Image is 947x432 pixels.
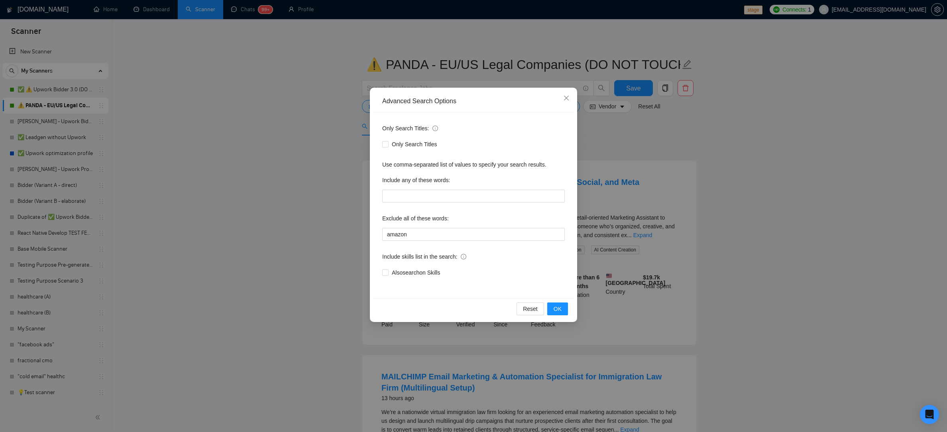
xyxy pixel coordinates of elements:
[382,252,466,261] span: Include skills list in the search:
[517,302,544,315] button: Reset
[547,302,568,315] button: OK
[432,126,438,131] span: info-circle
[382,160,565,169] div: Use comma-separated list of values to specify your search results.
[382,97,565,106] div: Advanced Search Options
[382,174,450,187] label: Include any of these words:
[389,140,440,149] span: Only Search Titles
[382,124,438,133] span: Only Search Titles:
[389,268,443,277] span: Also search on Skills
[920,405,939,424] div: Open Intercom Messenger
[556,88,577,109] button: Close
[523,304,538,313] span: Reset
[554,304,562,313] span: OK
[563,95,570,101] span: close
[461,254,466,259] span: info-circle
[382,212,449,225] label: Exclude all of these words:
